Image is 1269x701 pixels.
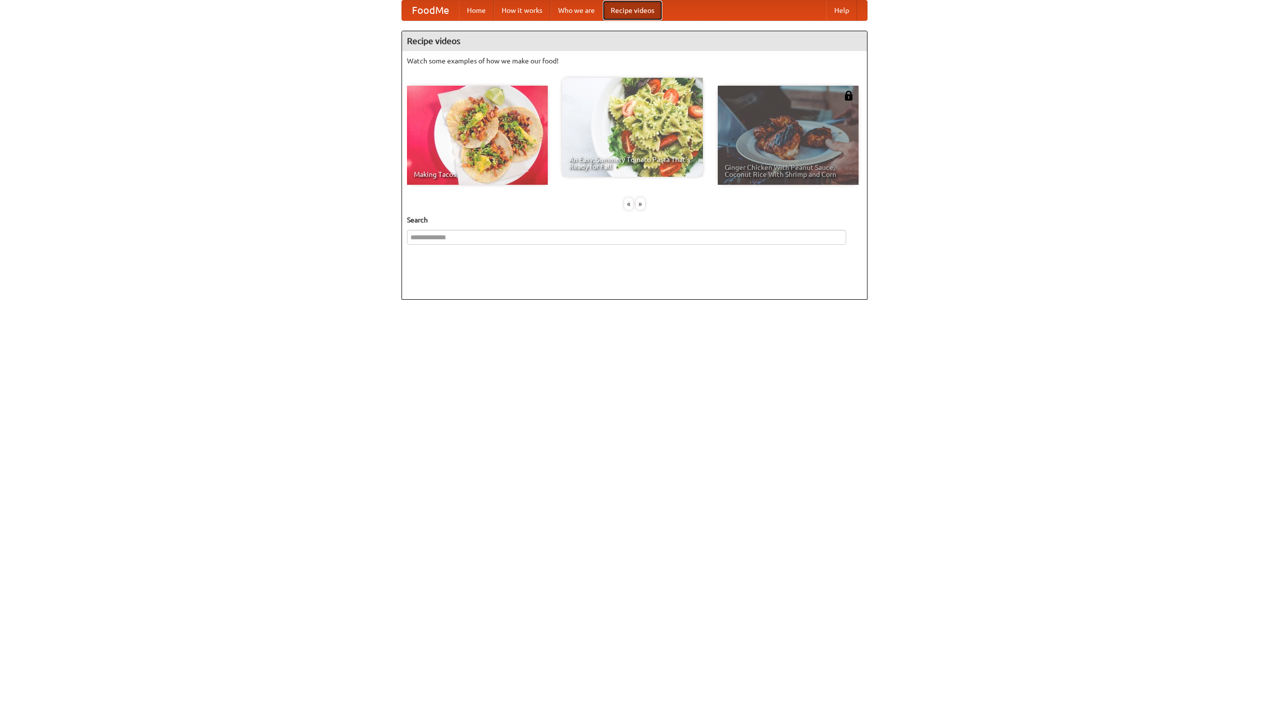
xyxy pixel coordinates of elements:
h4: Recipe videos [402,31,867,51]
a: Help [826,0,857,20]
h5: Search [407,215,862,225]
span: Making Tacos [414,171,541,178]
div: « [624,198,633,210]
a: How it works [494,0,550,20]
a: Who we are [550,0,603,20]
img: 483408.png [844,91,854,101]
p: Watch some examples of how we make our food! [407,56,862,66]
a: Recipe videos [603,0,662,20]
div: » [636,198,645,210]
a: Home [459,0,494,20]
a: Making Tacos [407,86,548,185]
span: An Easy, Summery Tomato Pasta That's Ready for Fall [569,156,696,170]
a: An Easy, Summery Tomato Pasta That's Ready for Fall [562,78,703,177]
a: FoodMe [402,0,459,20]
